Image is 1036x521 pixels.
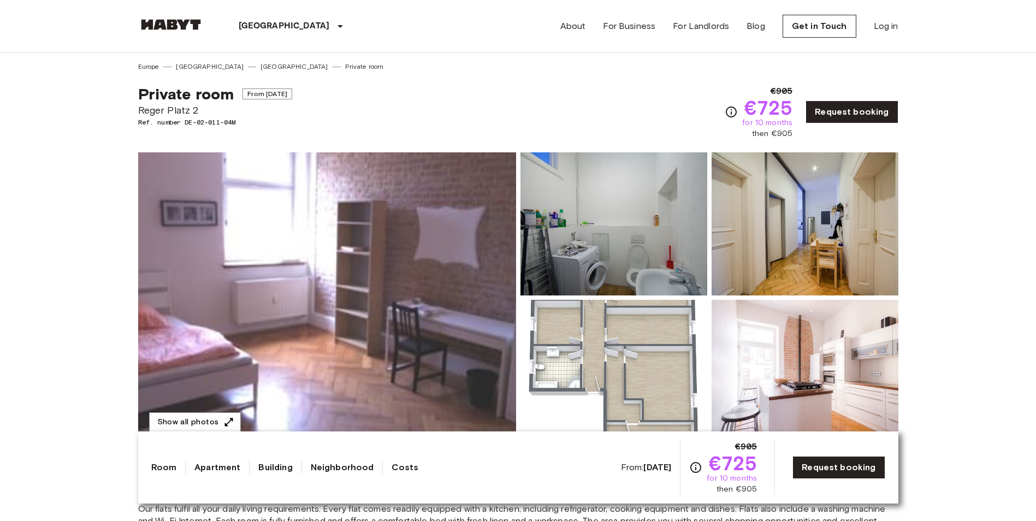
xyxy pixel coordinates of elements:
[689,461,702,474] svg: Check cost overview for full price breakdown. Please note that discounts apply to new joiners onl...
[151,461,177,474] a: Room
[311,461,374,474] a: Neighborhood
[138,85,234,103] span: Private room
[752,128,792,139] span: then €905
[744,98,793,117] span: €725
[560,20,586,33] a: About
[735,440,757,453] span: €905
[747,20,765,33] a: Blog
[392,461,418,474] a: Costs
[707,473,757,484] span: for 10 months
[712,300,898,443] img: Picture of unit DE-02-011-04M
[138,117,292,127] span: Ref. number DE-02-011-04M
[138,62,159,72] a: Europe
[520,152,707,295] img: Picture of unit DE-02-011-04M
[621,461,672,473] span: From:
[709,453,757,473] span: €725
[806,100,898,123] a: Request booking
[712,152,898,295] img: Picture of unit DE-02-011-04M
[673,20,729,33] a: For Landlords
[874,20,898,33] a: Log in
[138,19,204,30] img: Habyt
[792,456,885,479] a: Request booking
[176,62,244,72] a: [GEOGRAPHIC_DATA]
[239,20,330,33] p: [GEOGRAPHIC_DATA]
[194,461,240,474] a: Apartment
[345,62,384,72] a: Private room
[725,105,738,119] svg: Check cost overview for full price breakdown. Please note that discounts apply to new joiners onl...
[771,85,793,98] span: €905
[520,300,707,443] img: Picture of unit DE-02-011-04M
[742,117,792,128] span: for 10 months
[138,103,292,117] span: Reger Platz 2
[138,152,516,443] img: Marketing picture of unit DE-02-011-04M
[242,88,292,99] span: From [DATE]
[643,462,671,472] b: [DATE]
[149,412,241,433] button: Show all photos
[261,62,328,72] a: [GEOGRAPHIC_DATA]
[783,15,856,38] a: Get in Touch
[258,461,292,474] a: Building
[603,20,655,33] a: For Business
[717,484,757,495] span: then €905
